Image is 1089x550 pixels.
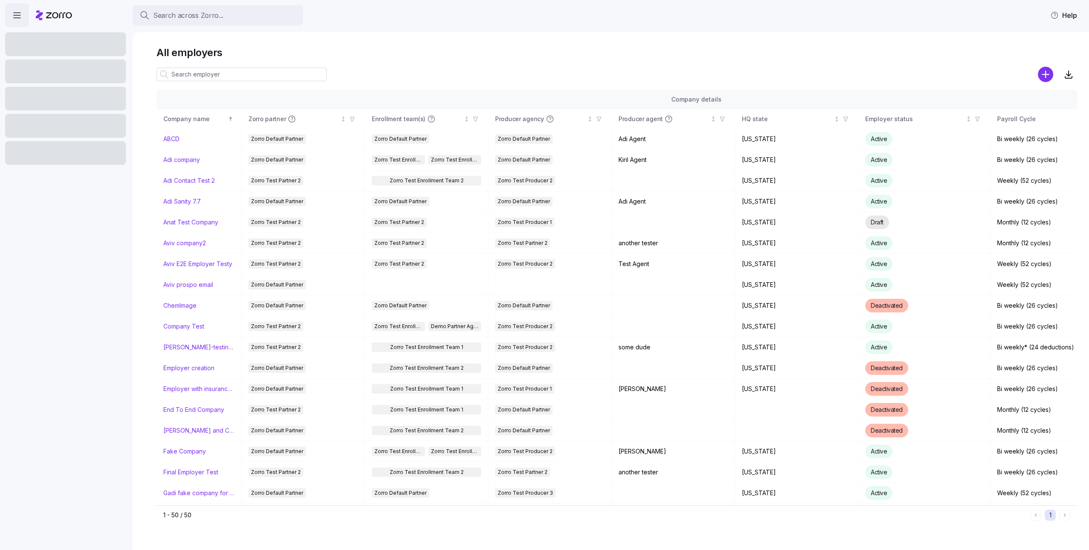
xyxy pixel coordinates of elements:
span: Zorro Default Partner [374,197,427,206]
span: Zorro Test Partner 2 [374,259,424,269]
td: [US_STATE] [735,358,858,379]
div: Employer status [865,114,964,124]
span: Deactivated [871,406,903,413]
span: Active [871,260,887,267]
span: Zorro Default Partner [498,134,550,144]
span: Demo Partner Agency [431,322,479,331]
td: another tester [612,462,735,483]
td: [US_STATE] [735,337,858,358]
span: Zorro Test Producer 1 [498,218,552,227]
th: Producer agencyNot sorted [488,109,612,129]
button: 1 [1045,510,1056,521]
td: Test Agent [612,254,735,275]
th: Enrollment team(s)Not sorted [365,109,488,129]
td: Adi Agent [612,129,735,150]
span: Zorro Test Producer 2 [498,447,553,456]
span: Zorro Test Enrollment Team 2 [390,363,464,373]
span: Zorro Default Partner [498,363,550,373]
span: Zorro Test Producer 2 [498,259,553,269]
span: Active [871,489,887,496]
span: Zorro Test Partner 2 [251,468,301,477]
a: Aviv company2 [163,239,206,247]
span: Producer agent [619,115,663,123]
td: [PERSON_NAME] [612,441,735,462]
span: Zorro Test Producer 3 [498,488,553,498]
a: Aviv prospo email [163,281,213,289]
svg: add icon [1038,67,1053,82]
span: Zorro Test Partner 2 [251,238,301,248]
a: Anat Test Company [163,218,218,227]
div: HQ state [742,114,832,124]
td: [US_STATE] [735,483,858,504]
a: Adi Sanity 7.7 [163,197,201,206]
td: [US_STATE] [735,504,858,524]
span: Zorro Default Partner [251,134,303,144]
span: Zorro Default Partner [374,134,427,144]
td: [US_STATE] [735,275,858,295]
span: Zorro Test Producer 2 [498,176,553,185]
th: Company nameSorted ascending [157,109,242,129]
span: Zorro Default Partner [251,384,303,394]
a: Employer with insurance problems [163,385,234,393]
td: [PERSON_NAME] [612,379,735,400]
span: Zorro Default Partner [251,155,303,164]
span: Zorro Test Partner 2 [498,468,547,477]
span: Zorro Default Partner [498,155,550,164]
span: Active [871,281,887,288]
a: [PERSON_NAME] and ChemImage [163,426,234,435]
td: Kiril Agent [612,150,735,170]
a: Company Test [163,322,204,331]
span: Zorro Default Partner [251,197,303,206]
span: Zorro Default Partner [251,363,303,373]
span: Zorro Test Producer 2 [498,322,553,331]
td: [US_STATE] [735,129,858,150]
button: Next page [1059,510,1070,521]
span: Active [871,177,887,184]
h1: All employers [157,46,1077,59]
div: Payroll Cycle [997,114,1087,124]
a: Adi company [163,156,200,164]
span: Zorro Test Enrollment Team 2 [374,155,422,164]
span: Zorro Test Partner 2 [251,259,301,269]
td: [US_STATE] [735,254,858,275]
td: [US_STATE] [735,316,858,337]
span: Zorro Default Partner [498,426,550,435]
div: Not sorted [340,116,346,122]
span: Zorro Test Producer 1 [498,384,552,394]
td: [US_STATE] [735,462,858,483]
span: Zorro Test Partner 2 [374,238,424,248]
a: Gadi fake company for test [163,489,234,497]
span: Active [871,156,887,163]
span: Search across Zorro... [153,10,223,21]
a: Employer creation [163,364,214,372]
button: Previous page [1030,510,1041,521]
span: Help [1050,10,1077,20]
span: Active [871,135,887,142]
a: Fake Company [163,447,206,456]
th: HQ stateNot sorted [735,109,858,129]
span: Zorro Test Enrollment Team 1 [390,384,463,394]
span: Zorro Test Partner 2 [251,322,301,331]
td: [US_STATE] [735,379,858,400]
span: Zorro Test Partner 2 [374,218,424,227]
span: Zorro Test Enrollment Team 2 [374,447,422,456]
span: Deactivated [871,427,903,434]
th: Producer agentNot sorted [612,109,735,129]
div: Not sorted [834,116,840,122]
span: Zorro Default Partner [498,301,550,310]
td: [US_STATE] [735,212,858,233]
span: Zorro Test Enrollment Team 2 [374,322,422,331]
span: Active [871,239,887,247]
span: Zorro Test Enrollment Team 1 [431,447,479,456]
span: Zorro partner [248,115,286,123]
span: Zorro Test Partner 2 [251,405,301,414]
span: Zorro Default Partner [498,405,550,414]
span: Active [871,468,887,476]
span: Zorro Test Enrollment Team 1 [390,343,463,352]
td: another tester [612,233,735,254]
div: Not sorted [587,116,593,122]
span: Deactivated [871,385,903,392]
span: Active [871,448,887,455]
div: Company name [163,114,226,124]
div: Not sorted [710,116,716,122]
